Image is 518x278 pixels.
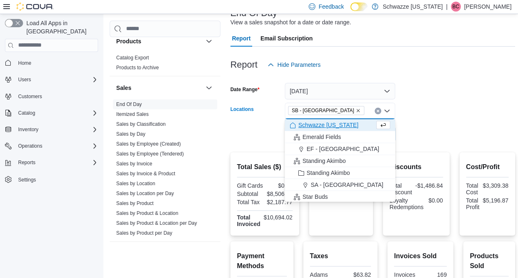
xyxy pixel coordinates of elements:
[116,170,175,177] span: Sales by Invoice & Product
[356,108,361,113] button: Remove SB - Glendale from selection in this group
[302,157,346,165] span: Standing Akimbo
[311,181,383,189] span: SA - [GEOGRAPHIC_DATA]
[16,2,54,11] img: Cova
[116,161,152,167] a: Sales by Invoice
[15,108,98,118] span: Catalog
[23,19,98,35] span: Load All Apps in [GEOGRAPHIC_DATA]
[116,151,184,157] a: Sales by Employee (Tendered)
[277,61,321,69] span: Hide Parameters
[292,106,354,115] span: SB - [GEOGRAPHIC_DATA]
[394,251,447,261] h2: Invoices Sold
[116,121,166,127] a: Sales by Classification
[285,179,395,191] button: SA - [GEOGRAPHIC_DATA]
[15,108,38,118] button: Catalog
[230,60,258,70] h3: Report
[319,2,344,11] span: Feedback
[116,37,202,45] button: Products
[116,65,159,71] a: Products to Archive
[310,251,371,261] h2: Taxes
[15,58,98,68] span: Home
[2,124,101,135] button: Inventory
[237,251,287,271] h2: Payment Methods
[15,75,98,85] span: Users
[18,60,31,66] span: Home
[116,180,155,187] span: Sales by Location
[116,84,131,92] h3: Sales
[389,162,443,172] h2: Discounts
[264,57,324,73] button: Hide Parameters
[302,193,328,201] span: Star Buds
[18,177,36,183] span: Settings
[260,30,313,47] span: Email Subscription
[230,86,260,93] label: Date Range
[18,126,38,133] span: Inventory
[264,214,293,221] div: $10,694.02
[116,210,178,216] a: Sales by Product & Location
[2,173,101,185] button: Settings
[2,107,101,119] button: Catalog
[18,143,42,149] span: Operations
[285,119,395,131] button: Schwazze [US_STATE]
[15,158,39,167] button: Reports
[427,197,443,204] div: $0.00
[466,162,509,172] h2: Cost/Profit
[15,141,98,151] span: Operations
[116,101,142,107] a: End Of Day
[452,2,459,12] span: BC
[237,214,260,227] strong: Total Invoiced
[483,197,508,204] div: $5,196.87
[15,75,34,85] button: Users
[15,125,98,134] span: Inventory
[116,220,197,226] span: Sales by Product & Location per Day
[116,160,152,167] span: Sales by Invoice
[116,141,181,147] a: Sales by Employee (Created)
[466,197,480,210] div: Total Profit
[375,108,381,114] button: Clear input
[15,125,42,134] button: Inventory
[116,111,149,117] a: Itemized Sales
[389,182,412,196] div: Total Discount
[15,174,98,184] span: Settings
[116,55,149,61] a: Catalog Export
[116,131,145,137] a: Sales by Day
[288,106,364,115] span: SB - Glendale
[110,53,220,76] div: Products
[285,155,395,167] button: Standing Akimbo
[342,271,371,278] div: $63.82
[446,2,448,12] p: |
[116,111,149,118] span: Itemized Sales
[237,199,263,205] div: Total Tax
[116,37,141,45] h3: Products
[307,169,350,177] span: Standing Akimbo
[116,230,172,236] a: Sales by Product per Day
[110,99,220,241] div: Sales
[298,121,359,129] span: Schwazze [US_STATE]
[18,110,35,116] span: Catalog
[451,2,461,12] div: Brennan Croy
[116,190,174,197] span: Sales by Location per Day
[285,143,395,155] button: EF - [GEOGRAPHIC_DATA]
[204,83,214,93] button: Sales
[285,83,395,99] button: [DATE]
[5,54,98,207] nav: Complex example
[237,182,263,189] div: Gift Cards
[18,76,31,83] span: Users
[382,2,443,12] p: Schwazze [US_STATE]
[116,101,142,108] span: End Of Day
[2,57,101,69] button: Home
[15,141,46,151] button: Operations
[116,191,174,196] a: Sales by Location per Day
[15,91,98,101] span: Customers
[116,181,155,186] a: Sales by Location
[237,162,293,172] h2: Total Sales ($)
[285,131,395,143] button: Emerald Fields
[285,191,395,203] button: Star Buds
[15,58,35,68] a: Home
[237,191,263,197] div: Subtotal
[266,191,292,197] div: $8,506.25
[266,182,292,189] div: $0.00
